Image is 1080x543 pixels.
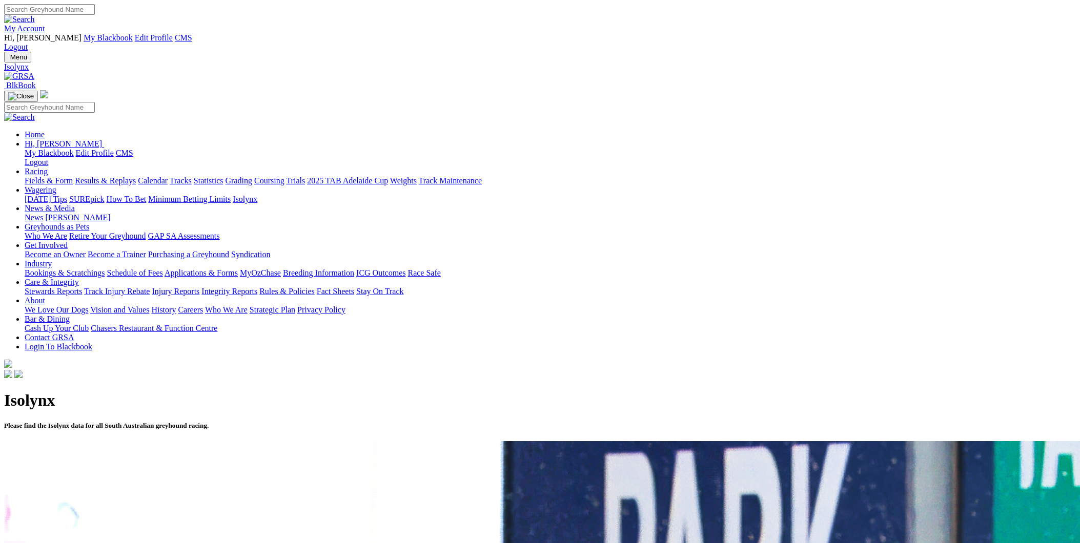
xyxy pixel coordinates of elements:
[107,268,162,277] a: Schedule of Fees
[231,250,270,259] a: Syndication
[4,62,1076,72] a: Isolynx
[170,176,192,185] a: Tracks
[25,139,104,148] a: Hi, [PERSON_NAME]
[25,268,1076,278] div: Industry
[25,204,75,213] a: News & Media
[84,33,133,42] a: My Blackbook
[25,130,45,139] a: Home
[25,232,67,240] a: Who We Are
[4,15,35,24] img: Search
[91,324,217,332] a: Chasers Restaurant & Function Centre
[25,195,1076,204] div: Wagering
[25,167,48,176] a: Racing
[69,232,146,240] a: Retire Your Greyhound
[138,176,168,185] a: Calendar
[25,195,67,203] a: [DATE] Tips
[4,113,35,122] img: Search
[90,305,149,314] a: Vision and Values
[25,296,45,305] a: About
[25,176,73,185] a: Fields & Form
[226,176,252,185] a: Grading
[25,213,43,222] a: News
[25,149,1076,167] div: Hi, [PERSON_NAME]
[75,176,136,185] a: Results & Replays
[4,43,28,51] a: Logout
[25,305,88,314] a: We Love Our Dogs
[25,287,82,296] a: Stewards Reports
[240,268,281,277] a: MyOzChase
[14,370,23,378] img: twitter.svg
[25,259,52,268] a: Industry
[4,360,12,368] img: logo-grsa-white.png
[40,90,48,98] img: logo-grsa-white.png
[4,422,1076,430] h5: Please find the Isolynx data for all South Australian greyhound racing.
[8,92,34,100] img: Close
[356,268,405,277] a: ICG Outcomes
[151,305,176,314] a: History
[25,241,68,249] a: Get Involved
[165,268,238,277] a: Applications & Forms
[76,149,114,157] a: Edit Profile
[148,232,220,240] a: GAP SA Assessments
[201,287,257,296] a: Integrity Reports
[4,102,95,113] input: Search
[205,305,248,314] a: Who We Are
[4,391,1076,410] h1: Isolynx
[25,250,1076,259] div: Get Involved
[148,250,229,259] a: Purchasing a Greyhound
[10,53,27,61] span: Menu
[45,213,110,222] a: [PERSON_NAME]
[25,149,74,157] a: My Blackbook
[25,185,56,194] a: Wagering
[107,195,147,203] a: How To Bet
[25,232,1076,241] div: Greyhounds as Pets
[84,287,150,296] a: Track Injury Rebate
[317,287,354,296] a: Fact Sheets
[25,324,1076,333] div: Bar & Dining
[4,33,1076,52] div: My Account
[25,333,74,342] a: Contact GRSA
[390,176,417,185] a: Weights
[407,268,440,277] a: Race Safe
[25,158,48,166] a: Logout
[254,176,284,185] a: Coursing
[25,213,1076,222] div: News & Media
[4,33,81,42] span: Hi, [PERSON_NAME]
[4,52,31,62] button: Toggle navigation
[178,305,203,314] a: Careers
[4,91,38,102] button: Toggle navigation
[25,176,1076,185] div: Racing
[152,287,199,296] a: Injury Reports
[194,176,223,185] a: Statistics
[25,305,1076,315] div: About
[25,268,105,277] a: Bookings & Scratchings
[25,139,102,148] span: Hi, [PERSON_NAME]
[356,287,403,296] a: Stay On Track
[25,287,1076,296] div: Care & Integrity
[4,4,95,15] input: Search
[4,81,36,90] a: BlkBook
[25,278,79,286] a: Care & Integrity
[135,33,173,42] a: Edit Profile
[25,315,70,323] a: Bar & Dining
[307,176,388,185] a: 2025 TAB Adelaide Cup
[286,176,305,185] a: Trials
[297,305,345,314] a: Privacy Policy
[233,195,257,203] a: Isolynx
[25,250,86,259] a: Become an Owner
[4,370,12,378] img: facebook.svg
[25,342,92,351] a: Login To Blackbook
[250,305,295,314] a: Strategic Plan
[175,33,192,42] a: CMS
[116,149,133,157] a: CMS
[148,195,231,203] a: Minimum Betting Limits
[283,268,354,277] a: Breeding Information
[88,250,146,259] a: Become a Trainer
[6,81,36,90] span: BlkBook
[419,176,482,185] a: Track Maintenance
[25,222,89,231] a: Greyhounds as Pets
[69,195,104,203] a: SUREpick
[4,72,34,81] img: GRSA
[4,24,45,33] a: My Account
